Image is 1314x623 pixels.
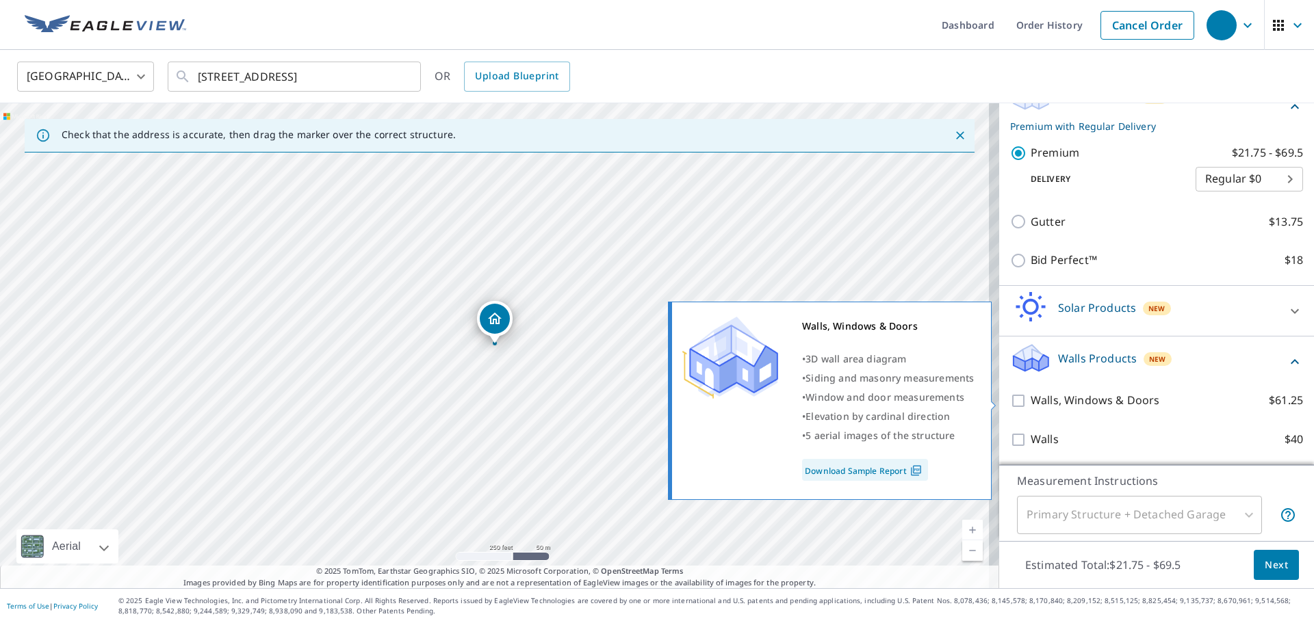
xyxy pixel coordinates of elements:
[806,352,906,365] span: 3D wall area diagram
[17,57,154,96] div: [GEOGRAPHIC_DATA]
[661,566,684,576] a: Terms
[1058,350,1137,367] p: Walls Products
[802,426,974,445] div: •
[62,129,456,141] p: Check that the address is accurate, then drag the marker over the correct structure.
[1265,557,1288,574] span: Next
[601,566,658,576] a: OpenStreetMap
[1149,354,1166,364] span: New
[1010,173,1196,185] p: Delivery
[1031,144,1079,161] p: Premium
[1285,252,1303,269] p: $18
[802,388,974,407] div: •
[802,407,974,426] div: •
[7,602,98,610] p: |
[48,529,85,564] div: Aerial
[962,520,983,540] a: Current Level 17, Zoom In
[477,301,513,343] div: Dropped pin, building 1, Residential property, 2734 Queen Bee Ln Saint Louis, MO 63129
[25,15,186,36] img: EV Logo
[1010,119,1287,133] p: Premium with Regular Delivery
[1031,431,1059,448] p: Walls
[1010,342,1303,381] div: Walls ProductsNew
[802,459,928,481] a: Download Sample Report
[1254,550,1299,581] button: Next
[1017,496,1262,534] div: Primary Structure + Detached Garage
[962,540,983,561] a: Current Level 17, Zoom Out
[806,429,955,442] span: 5 aerial images of the structure
[464,62,569,92] a: Upload Blueprint
[806,371,974,384] span: Siding and masonry measurements
[1014,550,1192,580] p: Estimated Total: $21.75 - $69.5
[53,601,98,611] a: Privacy Policy
[802,349,974,369] div: •
[806,390,964,403] span: Window and door measurements
[475,68,558,85] span: Upload Blueprint
[1196,160,1303,198] div: Regular $0
[1058,300,1136,316] p: Solar Products
[951,127,969,144] button: Close
[1031,213,1066,230] p: Gutter
[1031,392,1159,409] p: Walls, Windows & Doors
[1100,11,1194,40] a: Cancel Order
[1031,252,1097,269] p: Bid Perfect™
[806,410,950,423] span: Elevation by cardinal direction
[802,369,974,388] div: •
[118,596,1307,616] p: © 2025 Eagle View Technologies, Inc. and Pictometry International Corp. All Rights Reserved. Repo...
[907,464,925,477] img: Pdf Icon
[7,601,49,611] a: Terms of Use
[1017,473,1296,489] p: Measurement Instructions
[1010,80,1303,133] div: Roof ProductsNewPremium with Regular Delivery
[1232,144,1303,161] p: $21.75 - $69.5
[1285,431,1303,448] p: $40
[16,529,118,564] div: Aerial
[435,62,570,92] div: OR
[1148,303,1165,314] span: New
[1269,213,1303,230] p: $13.75
[1280,507,1296,523] span: Your report will include the primary structure and a detached garage if one exists.
[682,317,778,399] img: Premium
[802,317,974,336] div: Walls, Windows & Doors
[1010,291,1303,330] div: Solar ProductsNew
[198,57,393,96] input: Search by address or latitude-longitude
[1269,392,1303,409] p: $61.25
[316,566,684,577] span: © 2025 TomTom, Earthstar Geographics SIO, © 2025 Microsoft Corporation, ©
